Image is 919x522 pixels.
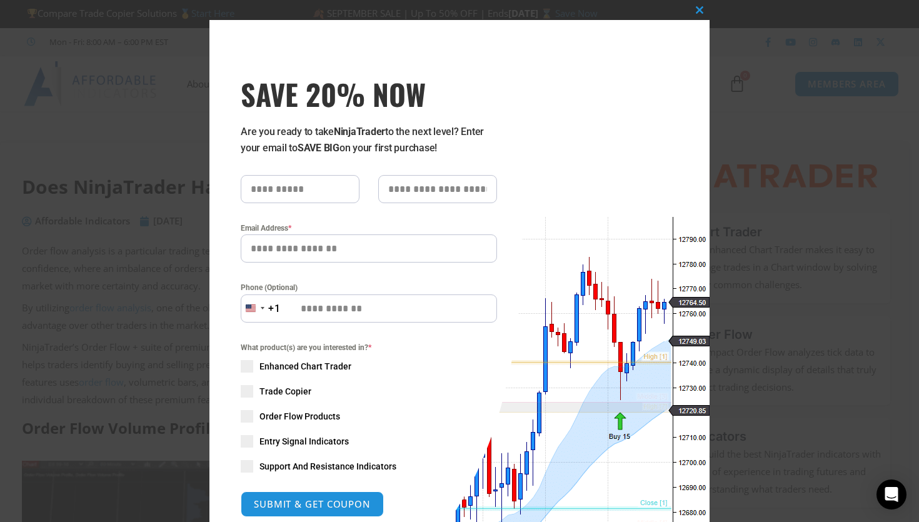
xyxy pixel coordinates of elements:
strong: SAVE BIG [298,142,339,154]
label: Phone (Optional) [241,281,497,294]
strong: NinjaTrader [334,126,385,138]
button: SUBMIT & GET COUPON [241,491,384,517]
h3: SAVE 20% NOW [241,76,497,111]
button: Selected country [241,294,281,323]
div: Open Intercom Messenger [876,479,906,509]
span: Entry Signal Indicators [259,435,349,448]
span: What product(s) are you interested in? [241,341,497,354]
span: Enhanced Chart Trader [259,360,351,373]
label: Trade Copier [241,385,497,398]
label: Entry Signal Indicators [241,435,497,448]
span: Order Flow Products [259,410,340,423]
label: Order Flow Products [241,410,497,423]
label: Email Address [241,222,497,234]
span: Support And Resistance Indicators [259,460,396,473]
label: Enhanced Chart Trader [241,360,497,373]
label: Support And Resistance Indicators [241,460,497,473]
span: Trade Copier [259,385,311,398]
div: +1 [268,301,281,317]
p: Are you ready to take to the next level? Enter your email to on your first purchase! [241,124,497,156]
